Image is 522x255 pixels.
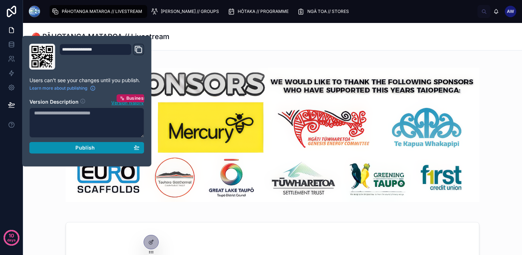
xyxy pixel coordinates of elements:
[29,98,79,106] h2: Version Description
[66,68,479,202] img: 34553-header-sponsors-v1C.png
[29,77,144,84] p: Users can't see your changes until you publish.
[62,9,142,14] span: PĀHOTANGA MATAROA // LIVESTREAM
[9,232,14,239] p: 10
[60,44,144,70] div: Domain and Custom Link
[32,32,169,42] h1: 🔴 PĀHOTANGA MATAROA // Livestream
[307,9,349,14] span: NGĀ TOA // STORES
[149,5,224,18] a: [PERSON_NAME] // GROUPS
[225,5,294,18] a: HŌTAKA // PROGRAMME
[29,142,144,154] button: Publish
[46,4,477,19] div: scrollable content
[238,9,289,14] span: HŌTAKA // PROGRAMME
[29,6,40,17] img: App logo
[507,9,514,14] span: AW
[7,235,16,245] p: days
[29,85,87,91] span: Learn more about publishing
[29,85,96,91] a: Learn more about publishing
[161,9,219,14] span: [PERSON_NAME] // GROUPS
[126,95,146,101] span: Business
[295,5,354,18] a: NGĀ TOA // STORES
[75,145,95,151] span: Publish
[111,98,144,106] button: Version historyBusiness
[50,5,147,18] a: PĀHOTANGA MATAROA // LIVESTREAM
[111,99,144,106] span: Version history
